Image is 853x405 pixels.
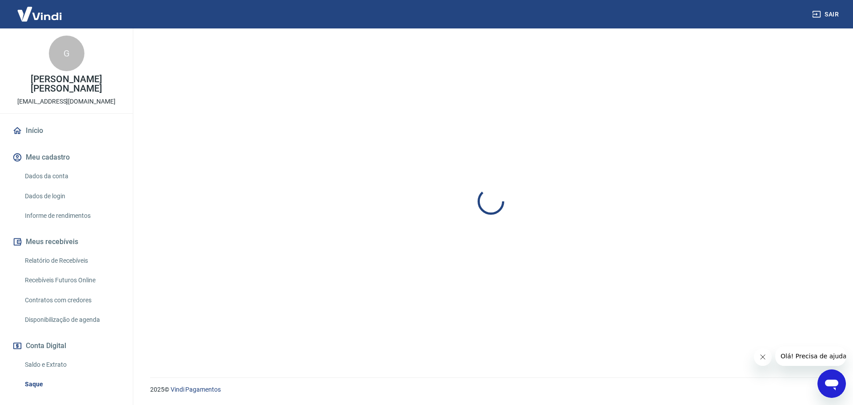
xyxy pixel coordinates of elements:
[21,311,122,329] a: Disponibilização de agenda
[21,375,122,393] a: Saque
[21,291,122,309] a: Contratos com credores
[11,232,122,252] button: Meus recebíveis
[21,187,122,205] a: Dados de login
[21,167,122,185] a: Dados da conta
[21,252,122,270] a: Relatório de Recebíveis
[775,346,846,366] iframe: Mensagem da empresa
[11,0,68,28] img: Vindi
[21,207,122,225] a: Informe de rendimentos
[171,386,221,393] a: Vindi Pagamentos
[21,271,122,289] a: Recebíveis Futuros Online
[150,385,832,394] p: 2025 ©
[11,336,122,356] button: Conta Digital
[7,75,126,93] p: [PERSON_NAME] [PERSON_NAME]
[5,6,75,13] span: Olá! Precisa de ajuda?
[817,369,846,398] iframe: Botão para abrir a janela de mensagens
[17,97,116,106] p: [EMAIL_ADDRESS][DOMAIN_NAME]
[11,148,122,167] button: Meu cadastro
[11,121,122,140] a: Início
[754,348,772,366] iframe: Fechar mensagem
[810,6,842,23] button: Sair
[49,36,84,71] div: G
[21,356,122,374] a: Saldo e Extrato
